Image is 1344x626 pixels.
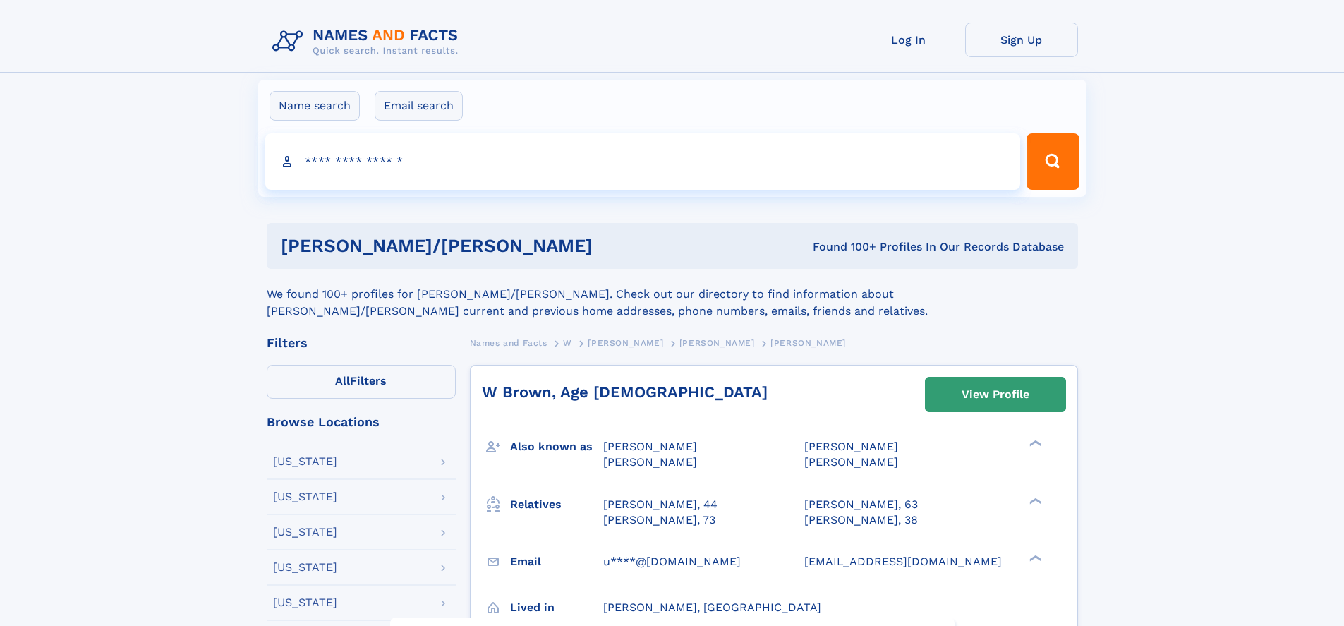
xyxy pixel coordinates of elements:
[267,269,1078,320] div: We found 100+ profiles for [PERSON_NAME]/[PERSON_NAME]. Check out our directory to find informati...
[603,601,821,614] span: [PERSON_NAME], [GEOGRAPHIC_DATA]
[679,334,755,351] a: [PERSON_NAME]
[267,416,456,428] div: Browse Locations
[603,512,715,528] a: [PERSON_NAME], 73
[482,383,768,401] a: W Brown, Age [DEMOGRAPHIC_DATA]
[563,338,572,348] span: W
[804,497,918,512] a: [PERSON_NAME], 63
[273,491,337,502] div: [US_STATE]
[335,374,350,387] span: All
[265,133,1021,190] input: search input
[852,23,965,57] a: Log In
[510,435,603,459] h3: Also known as
[603,497,718,512] a: [PERSON_NAME], 44
[962,378,1029,411] div: View Profile
[1026,496,1043,505] div: ❯
[273,597,337,608] div: [US_STATE]
[1026,553,1043,562] div: ❯
[510,596,603,620] h3: Lived in
[281,237,703,255] h1: [PERSON_NAME]/[PERSON_NAME]
[510,550,603,574] h3: Email
[804,555,1002,568] span: [EMAIL_ADDRESS][DOMAIN_NAME]
[267,23,470,61] img: Logo Names and Facts
[588,334,663,351] a: [PERSON_NAME]
[1026,439,1043,448] div: ❯
[926,378,1065,411] a: View Profile
[270,91,360,121] label: Name search
[273,526,337,538] div: [US_STATE]
[273,562,337,573] div: [US_STATE]
[588,338,663,348] span: [PERSON_NAME]
[1027,133,1079,190] button: Search Button
[267,337,456,349] div: Filters
[770,338,846,348] span: [PERSON_NAME]
[703,239,1064,255] div: Found 100+ Profiles In Our Records Database
[804,512,918,528] a: [PERSON_NAME], 38
[679,338,755,348] span: [PERSON_NAME]
[603,440,697,453] span: [PERSON_NAME]
[267,365,456,399] label: Filters
[563,334,572,351] a: W
[804,455,898,469] span: [PERSON_NAME]
[804,440,898,453] span: [PERSON_NAME]
[510,493,603,517] h3: Relatives
[470,334,547,351] a: Names and Facts
[965,23,1078,57] a: Sign Up
[603,455,697,469] span: [PERSON_NAME]
[273,456,337,467] div: [US_STATE]
[375,91,463,121] label: Email search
